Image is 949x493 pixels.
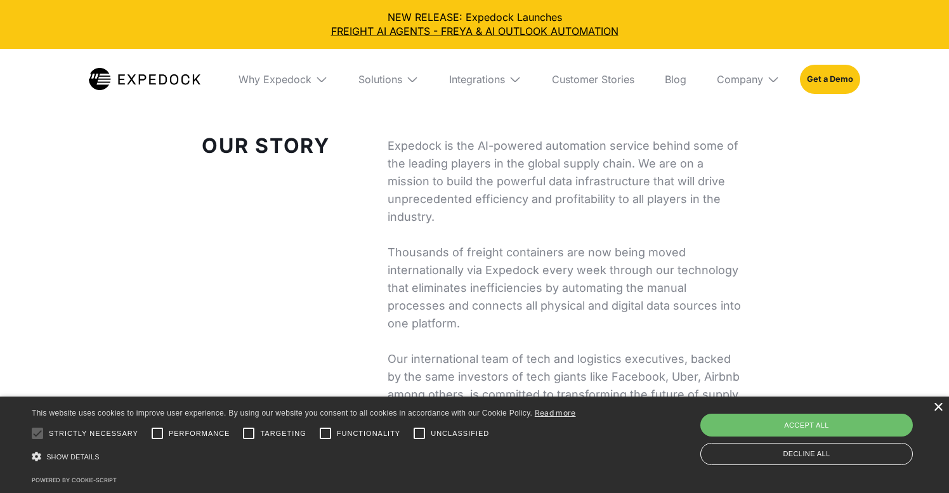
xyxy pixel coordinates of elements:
[886,432,949,493] iframe: Chat Widget
[933,403,943,412] div: Close
[337,428,400,439] span: Functionality
[10,10,939,39] div: NEW RELEASE: Expedock Launches
[10,24,939,38] a: FREIGHT AI AGENTS - FREYA & AI OUTLOOK AUTOMATION
[32,448,576,466] div: Show details
[717,73,763,86] div: Company
[32,409,532,417] span: This website uses cookies to improve user experience. By using our website you consent to all coo...
[46,453,100,461] span: Show details
[32,477,117,483] a: Powered by cookie-script
[800,65,860,94] a: Get a Demo
[700,443,913,465] div: Decline all
[228,49,338,110] div: Why Expedock
[542,49,645,110] a: Customer Stories
[202,133,330,158] strong: Our Story
[49,428,138,439] span: Strictly necessary
[169,428,230,439] span: Performance
[707,49,790,110] div: Company
[535,408,576,417] a: Read more
[348,49,429,110] div: Solutions
[388,137,747,421] p: Expedock is the AI-powered automation service behind some of the leading players in the global su...
[439,49,532,110] div: Integrations
[260,428,306,439] span: Targeting
[431,428,489,439] span: Unclassified
[239,73,311,86] div: Why Expedock
[655,49,697,110] a: Blog
[700,414,913,437] div: Accept all
[358,73,402,86] div: Solutions
[449,73,505,86] div: Integrations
